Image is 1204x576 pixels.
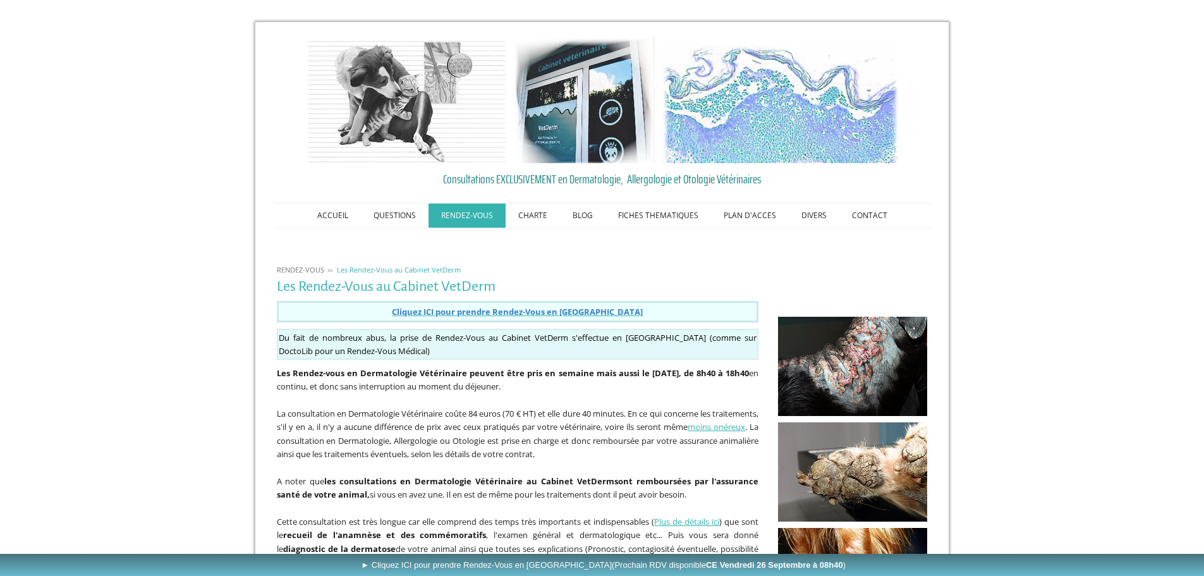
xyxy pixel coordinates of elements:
a: Consultations EXCLUSIVEMENT en Dermatologie, Allergologie et Otologie Vétérinaires [277,169,928,188]
strong: diagnostic de la dermatose [283,543,396,555]
a: QUESTIONS [361,204,429,228]
a: moins onéreux [688,421,745,432]
span: l n'y a aucune différence de prix avec ceux pratiqués par votre vétérinaire, voire ils seront même [319,421,688,432]
a: DIVERS [789,204,839,228]
span: Du fait de nombreux abus, la prise de Rendez-Vous au Cabinet VetDerm s'effectue en [GEOGRAPHIC_DA... [279,332,741,343]
span: (Prochain RDV disponible ) [612,560,846,570]
strong: recueil de l'anamnèse et des commémoratifs [283,529,487,541]
span: en continu, et donc sans interruption au moment du déjeuner. [277,367,759,393]
a: CHARTE [506,204,560,228]
span: A noter que [277,475,325,487]
span: . La consultation en Dermatologie, Allergologie ou Otologie est prise en charge et donc remboursé... [277,421,759,460]
a: Cliquez ICI pour prendre Rendez-Vous en [GEOGRAPHIC_DATA] [392,305,643,317]
a: RENDEZ-VOUS [274,265,327,274]
span: si vous en avez une. Il en est de même pour les traitements dont il peut avoir besoin. [370,489,686,500]
a: PLAN D'ACCES [711,204,789,228]
span: La consultation en Dermatologie Vétérinaire coûte 84 euros (70 € HT) et elle dure 40 minutes. E [277,408,633,419]
span: Les Rendez-Vous au Cabinet VetDerm [337,265,461,274]
span: RENDEZ-VOUS [277,265,324,274]
b: CE Vendredi 26 Septembre à 08h40 [706,560,843,570]
a: RENDEZ-VOUS [429,204,506,228]
a: Les Rendez-Vous au Cabinet VetDerm [334,265,464,274]
a: Plus de détails ici [654,516,719,527]
a: ACCUEIL [305,204,361,228]
a: CONTACT [839,204,900,228]
h1: Les Rendez-Vous au Cabinet VetDerm [277,279,759,295]
span: Cliquez ICI pour prendre Rendez-Vous en [GEOGRAPHIC_DATA] [392,306,643,317]
strong: Les Rendez-vous en Dermatologie Vétérinaire peuvent être pris en semaine mais aussi le [DATE], de... [277,367,750,379]
a: BLOG [560,204,605,228]
a: FICHES THEMATIQUES [605,204,711,228]
span: ► Cliquez ICI pour prendre Rendez-Vous en [GEOGRAPHIC_DATA] [361,560,846,570]
b: les consultations en Dermatologie Vétérinaire au Cabinet VetDerm [324,475,614,487]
